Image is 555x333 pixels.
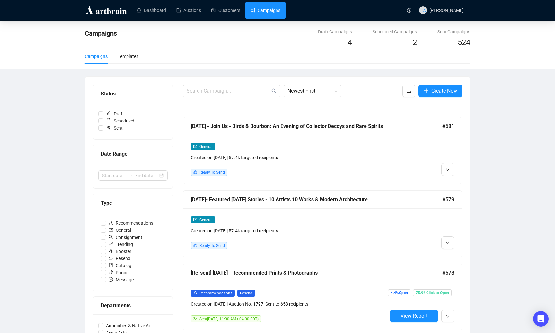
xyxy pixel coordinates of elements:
a: [Re-sent] [DATE] - Recommended Prints & Photographs#578userRecommendationsResendCreated on [DATE]... [183,264,462,330]
span: down [446,168,450,172]
span: swap-right [128,173,133,178]
div: [DATE]- Featured [DATE] Stories - 10 Artists 10 Works & Modern Architecture [191,195,442,203]
div: Created on [DATE] | Auction No. 1797 | Sent to 658 recipients [191,301,387,308]
div: Templates [118,53,138,60]
span: Consignment [106,234,145,241]
div: Sent Campaigns [437,28,470,35]
span: like [193,243,197,247]
span: Recommendations [106,220,156,227]
div: Open Intercom Messenger [533,311,549,327]
div: [Re-sent] [DATE] - Recommended Prints & Photographs [191,269,442,277]
span: Draft [103,110,127,117]
span: #579 [442,195,454,203]
div: Campaigns [85,53,108,60]
span: #578 [442,269,454,277]
span: Ready To Send [199,243,225,248]
span: phone [109,270,113,274]
span: Scheduled [103,117,137,124]
button: View Report [390,310,438,322]
span: to [128,173,133,178]
span: Newest First [287,85,338,97]
span: like [193,170,197,174]
div: Created on [DATE] | 57.4k targeted recipients [191,227,387,234]
button: Create New [418,85,462,97]
input: Search Campaign... [187,87,270,95]
a: [DATE]- Featured [DATE] Stories - 10 Artists 10 Works & Modern Architecture#579mailGeneralCreated... [183,190,462,257]
span: Message [106,276,136,283]
span: rise [109,242,113,246]
span: search [109,235,113,239]
span: retweet [109,256,113,260]
a: Customers [211,2,240,19]
input: Start date [102,172,125,179]
div: Type [101,199,165,207]
div: Status [101,90,165,98]
a: Campaigns [251,2,280,19]
span: [PERSON_NAME] [429,8,464,13]
span: General [199,144,213,149]
span: Resend [237,290,255,297]
span: user [109,221,113,225]
span: HA [420,7,425,13]
span: Create New [431,87,457,95]
span: #581 [442,122,454,130]
span: down [446,241,450,245]
a: [DATE] - Join Us - Birds & Bourbon: An Evening of Collector Decoys and Rare Spirits#581mailGenera... [183,117,462,184]
div: Created on [DATE] | 57.4k targeted recipients [191,154,387,161]
span: rocket [109,249,113,253]
span: 4 [348,38,352,47]
span: mail [193,218,197,221]
span: down [446,314,450,318]
a: Dashboard [137,2,166,19]
div: Date Range [101,150,165,158]
span: book [109,263,113,267]
span: Trending [106,241,136,248]
a: Auctions [176,2,201,19]
span: General [106,227,134,234]
span: mail [109,228,113,232]
span: user [193,291,197,295]
div: [DATE] - Join Us - Birds & Bourbon: An Evening of Collector Decoys and Rare Spirits [191,122,442,130]
span: search [271,88,277,94]
span: 524 [458,38,470,47]
img: logo [85,5,128,15]
input: End date [135,172,158,179]
div: Scheduled Campaigns [373,28,417,35]
div: Departments [101,301,165,310]
span: Recommendations [199,291,232,295]
span: View Report [401,313,427,319]
span: Campaigns [85,30,117,37]
span: send [193,317,197,320]
span: Sent [DATE] 11:00 AM (-04:00 EDT) [199,317,259,321]
span: Antiquities & Native Art [103,322,154,329]
span: 4.4% Open [388,289,410,296]
span: Booster [106,248,134,255]
span: question-circle [407,8,411,13]
span: Catalog [106,262,134,269]
span: mail [193,144,197,148]
span: plus [424,88,429,93]
span: download [406,88,411,93]
span: message [109,277,113,282]
span: Phone [106,269,131,276]
span: Resend [106,255,133,262]
span: Sent [103,124,125,131]
span: General [199,218,213,222]
span: Ready To Send [199,170,225,175]
div: Draft Campaigns [318,28,352,35]
span: 2 [413,38,417,47]
span: 75.9% Click to Open [413,289,452,296]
